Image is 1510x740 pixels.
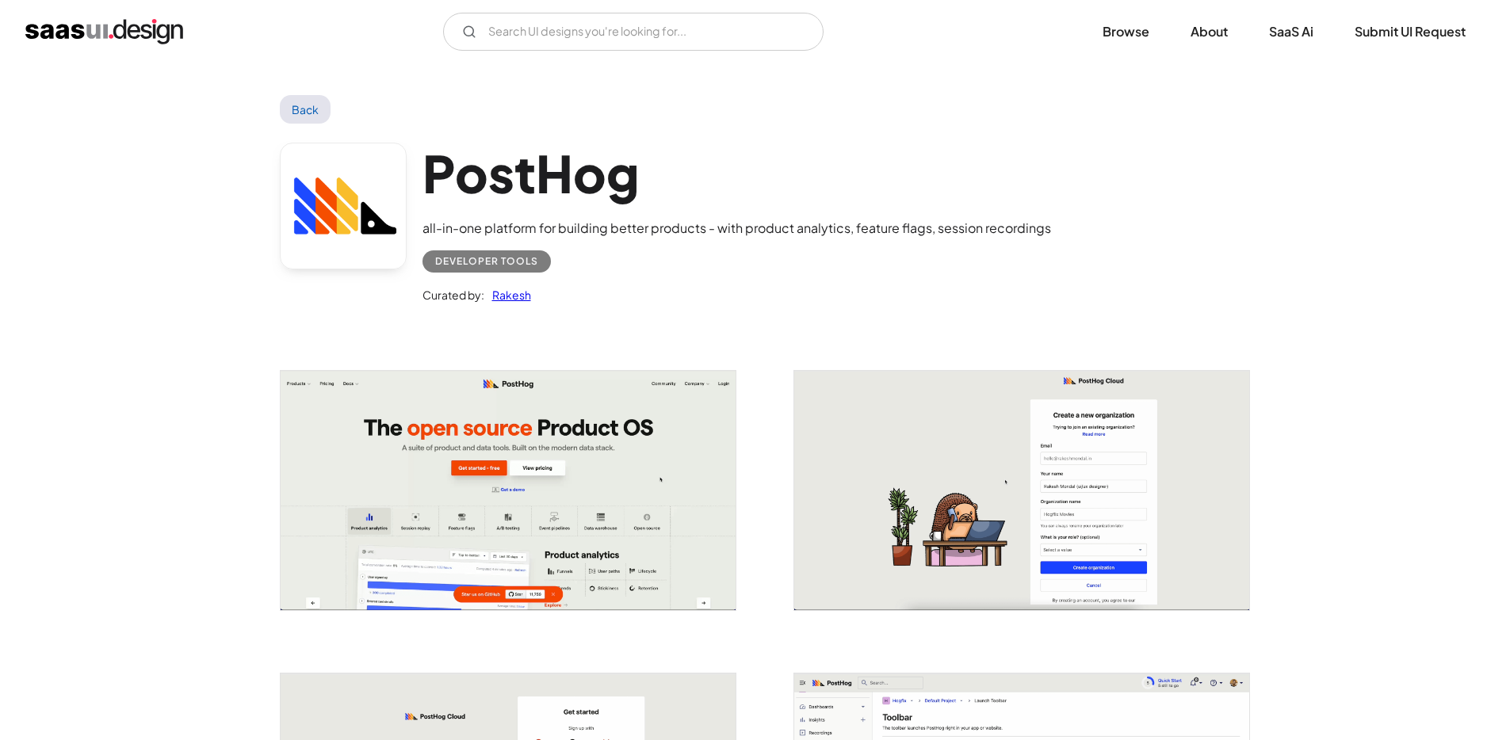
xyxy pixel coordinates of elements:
div: Developer tools [435,252,538,271]
div: Curated by: [422,285,484,304]
a: Back [280,95,331,124]
a: open lightbox [794,371,1249,610]
div: all-in-one platform for building better products - with product analytics, feature flags, session... [422,219,1051,238]
a: Submit UI Request [1336,14,1485,49]
a: SaaS Ai [1250,14,1332,49]
input: Search UI designs you're looking for... [443,13,824,51]
a: Rakesh [484,285,531,304]
a: home [25,19,183,44]
a: open lightbox [281,371,736,610]
a: Browse [1084,14,1168,49]
img: 645b2ae9577bd36837dbc4b2_Posthog%20-%20create%20Organisation.png [794,371,1249,610]
a: About [1172,14,1247,49]
form: Email Form [443,13,824,51]
img: 645b2ae9b2f0b5e984606157_Posthog%20-.0.Still001.png [281,371,736,610]
h1: PostHog [422,143,1051,204]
